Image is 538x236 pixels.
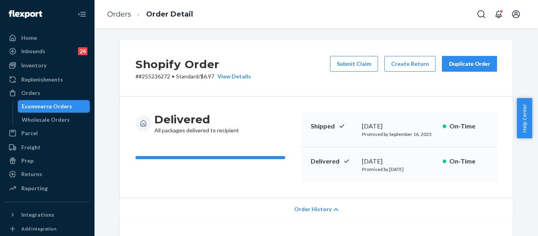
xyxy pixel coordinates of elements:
h2: Shopify Order [135,56,251,72]
a: Orders [5,87,90,99]
span: Order History [294,205,332,213]
a: Ecommerce Orders [18,100,90,113]
h3: Delivered [154,112,239,126]
span: • [172,73,174,80]
a: Order Detail [146,10,193,19]
div: All packages delivered to recipient [154,112,239,134]
a: Reporting [5,182,90,195]
a: Replenishments [5,73,90,86]
div: Reporting [21,184,48,192]
a: Prep [5,154,90,167]
p: Promised by [DATE] [362,166,436,173]
div: Ecommerce Orders [22,102,72,110]
div: 24 [78,47,87,55]
a: Add Integration [5,224,90,234]
ol: breadcrumbs [101,3,199,26]
a: Returns [5,168,90,180]
a: Freight [5,141,90,154]
a: Orders [107,10,131,19]
a: Wholesale Orders [18,113,90,126]
div: Integrations [21,211,54,219]
button: Open notifications [491,6,506,22]
p: # #255236272 / $6.97 [135,72,251,80]
img: Flexport logo [9,10,42,18]
button: Help Center [517,98,532,138]
button: Create Return [384,56,436,72]
div: Inventory [21,61,46,69]
p: Delivered [311,157,356,166]
div: Freight [21,143,41,151]
a: Inventory [5,59,90,72]
button: Close Navigation [74,6,90,22]
div: [DATE] [362,122,436,131]
div: Wholesale Orders [22,116,70,124]
div: Returns [21,170,42,178]
div: Orders [21,89,40,97]
button: Open Search Box [473,6,489,22]
a: Home [5,32,90,44]
div: Duplicate Order [449,60,490,68]
span: Standard [176,73,199,80]
div: Replenishments [21,76,63,84]
div: Inbounds [21,47,45,55]
p: Shipped [311,122,356,131]
div: Home [21,34,37,42]
p: On-Time [449,122,488,131]
button: Duplicate Order [442,56,497,72]
a: Parcel [5,127,90,139]
p: On-Time [449,157,488,166]
a: Inbounds24 [5,45,90,58]
p: Promised by September 16, 2025 [362,131,436,138]
button: View Details [214,72,251,80]
div: Add Integration [21,225,56,232]
button: Submit Claim [330,56,378,72]
button: Open account menu [508,6,524,22]
div: Parcel [21,129,38,137]
div: [DATE] [362,157,436,166]
div: Prep [21,157,33,165]
button: Integrations [5,208,90,221]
